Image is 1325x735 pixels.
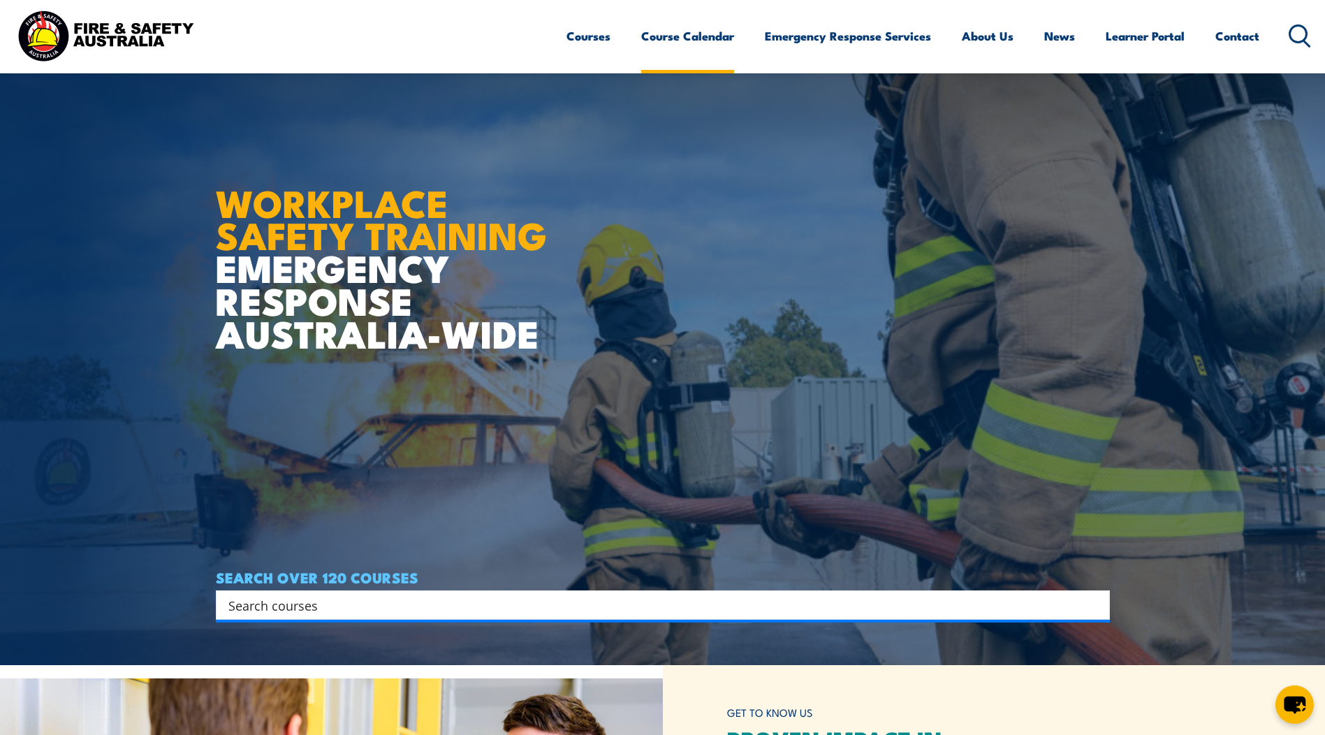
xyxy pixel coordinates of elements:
[641,17,734,54] a: Course Calendar
[566,17,610,54] a: Courses
[1044,17,1075,54] a: News
[1106,17,1185,54] a: Learner Portal
[1275,685,1314,724] button: chat-button
[1215,17,1259,54] a: Contact
[962,17,1013,54] a: About Us
[765,17,931,54] a: Emergency Response Services
[216,569,1110,585] h4: SEARCH OVER 120 COURSES
[216,151,557,349] h1: EMERGENCY RESPONSE AUSTRALIA-WIDE
[231,595,1082,615] form: Search form
[727,700,1110,726] h6: GET TO KNOW US
[228,595,1079,616] input: Search input
[1085,595,1105,615] button: Search magnifier button
[216,173,547,263] strong: WORKPLACE SAFETY TRAINING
